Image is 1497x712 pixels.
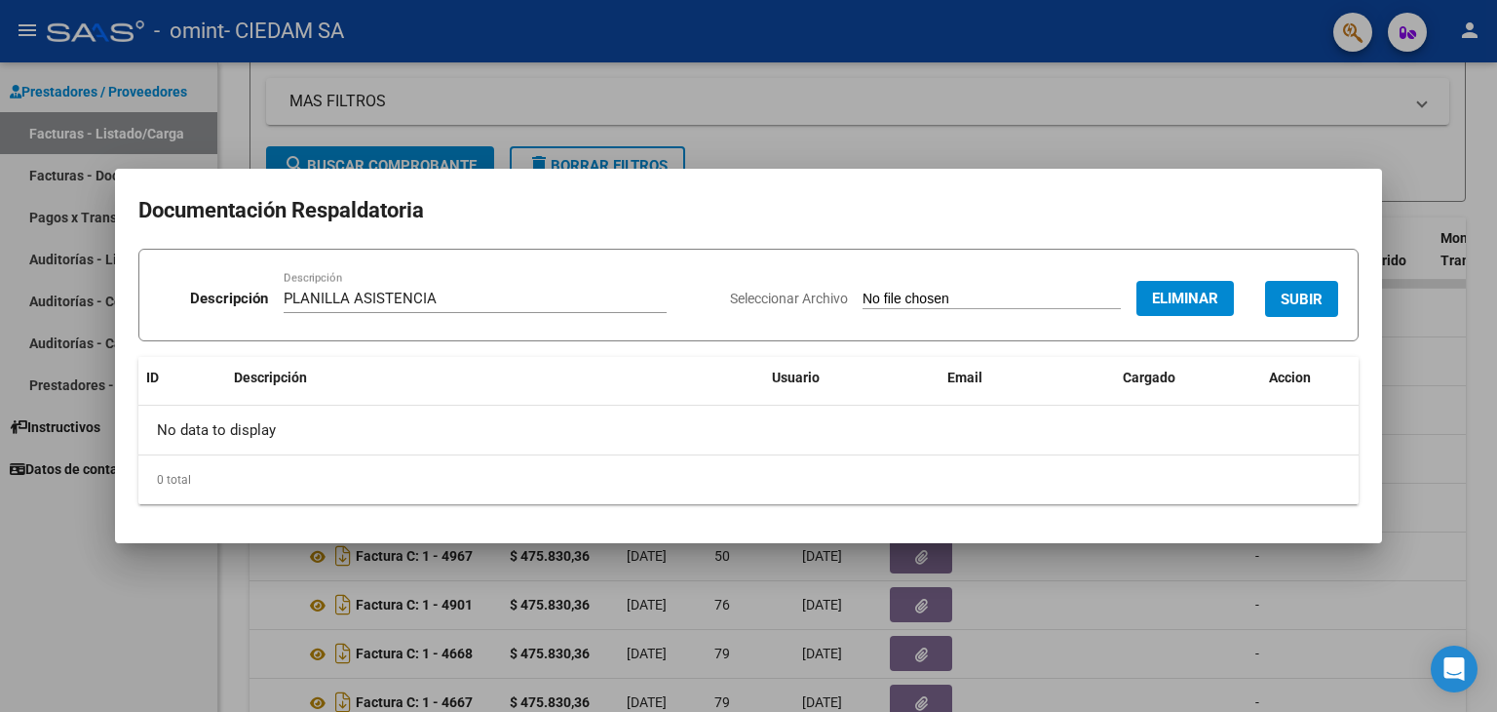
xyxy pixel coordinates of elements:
[1431,646,1478,692] div: Open Intercom Messenger
[764,357,940,399] datatable-header-cell: Usuario
[730,291,848,306] span: Seleccionar Archivo
[1152,290,1218,307] span: Eliminar
[190,288,268,310] p: Descripción
[138,192,1359,229] h2: Documentación Respaldatoria
[138,455,1359,504] div: 0 total
[1261,357,1359,399] datatable-header-cell: Accion
[226,357,764,399] datatable-header-cell: Descripción
[1265,281,1338,317] button: SUBIR
[947,370,982,385] span: Email
[1281,291,1323,308] span: SUBIR
[772,370,820,385] span: Usuario
[1136,281,1234,316] button: Eliminar
[1123,370,1175,385] span: Cargado
[1269,370,1311,385] span: Accion
[234,370,307,385] span: Descripción
[138,357,226,399] datatable-header-cell: ID
[138,406,1359,455] div: No data to display
[940,357,1115,399] datatable-header-cell: Email
[146,370,159,385] span: ID
[1115,357,1261,399] datatable-header-cell: Cargado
